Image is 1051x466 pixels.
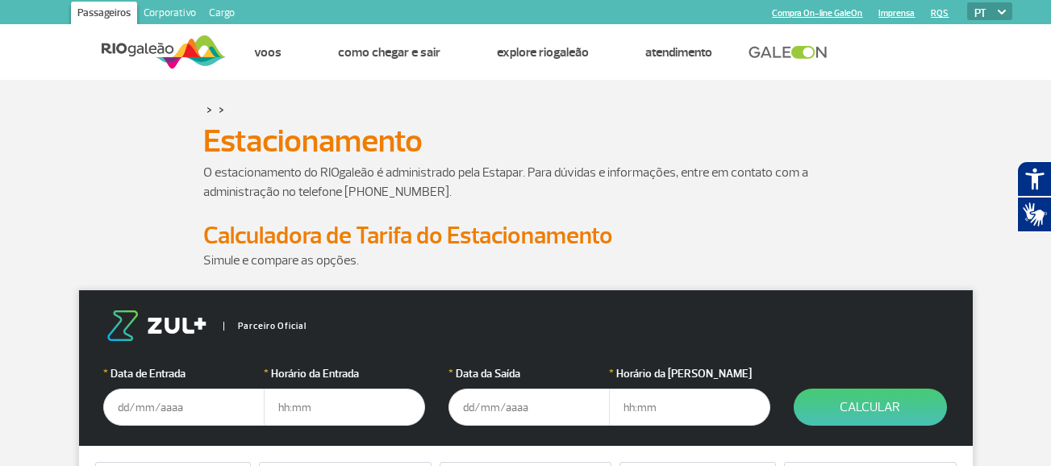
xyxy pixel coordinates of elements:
button: Abrir recursos assistivos. [1017,161,1051,197]
a: Atendimento [645,44,712,60]
a: Compra On-line GaleOn [772,8,862,19]
span: Parceiro Oficial [223,322,307,331]
input: dd/mm/aaaa [103,389,265,426]
p: Simule e compare as opções. [203,251,849,270]
a: > [219,100,224,119]
input: hh:mm [264,389,425,426]
a: Explore RIOgaleão [497,44,589,60]
p: O estacionamento do RIOgaleão é administrado pela Estapar. Para dúvidas e informações, entre em c... [203,163,849,202]
a: Cargo [202,2,241,27]
div: Plugin de acessibilidade da Hand Talk. [1017,161,1051,232]
button: Abrir tradutor de língua de sinais. [1017,197,1051,232]
input: dd/mm/aaaa [448,389,610,426]
button: Calcular [794,389,947,426]
img: logo-zul.png [103,310,210,341]
a: Passageiros [71,2,137,27]
a: Voos [254,44,282,60]
a: Como chegar e sair [338,44,440,60]
h2: Calculadora de Tarifa do Estacionamento [203,221,849,251]
input: hh:mm [609,389,770,426]
label: Data de Entrada [103,365,265,382]
a: RQS [931,8,949,19]
a: > [206,100,212,119]
label: Horário da [PERSON_NAME] [609,365,770,382]
label: Horário da Entrada [264,365,425,382]
a: Imprensa [878,8,915,19]
h1: Estacionamento [203,127,849,155]
a: Corporativo [137,2,202,27]
label: Data da Saída [448,365,610,382]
